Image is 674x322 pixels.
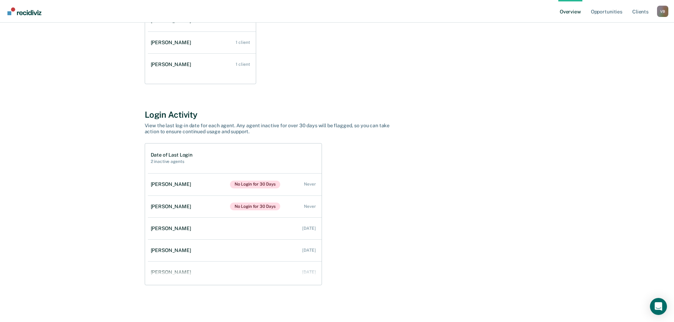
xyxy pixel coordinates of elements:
[145,110,530,120] div: Login Activity
[148,195,322,217] a: [PERSON_NAME]No Login for 30 Days Never
[148,54,256,75] a: [PERSON_NAME] 1 client
[236,40,250,45] div: 1 client
[151,62,194,68] div: [PERSON_NAME]
[236,62,250,67] div: 1 client
[151,269,194,275] div: [PERSON_NAME]
[7,7,41,15] img: Recidiviz
[148,262,322,282] a: [PERSON_NAME] [DATE]
[657,6,668,17] button: Profile dropdown button
[151,204,194,210] div: [PERSON_NAME]
[230,181,281,188] span: No Login for 30 Days
[151,159,192,164] h2: 2 inactive agents
[657,6,668,17] div: V B
[302,270,316,275] div: [DATE]
[148,240,322,260] a: [PERSON_NAME] [DATE]
[148,33,256,53] a: [PERSON_NAME] 1 client
[148,218,322,239] a: [PERSON_NAME] [DATE]
[151,226,194,232] div: [PERSON_NAME]
[151,40,194,46] div: [PERSON_NAME]
[230,203,281,210] span: No Login for 30 Days
[151,152,192,158] h1: Date of Last Login
[151,247,194,253] div: [PERSON_NAME]
[304,204,316,209] div: Never
[304,182,316,187] div: Never
[148,174,322,195] a: [PERSON_NAME]No Login for 30 Days Never
[145,123,392,135] div: View the last log-in date for each agent. Any agent inactive for over 30 days will be flagged, so...
[650,298,667,315] div: Open Intercom Messenger
[302,248,316,253] div: [DATE]
[151,181,194,187] div: [PERSON_NAME]
[302,226,316,231] div: [DATE]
